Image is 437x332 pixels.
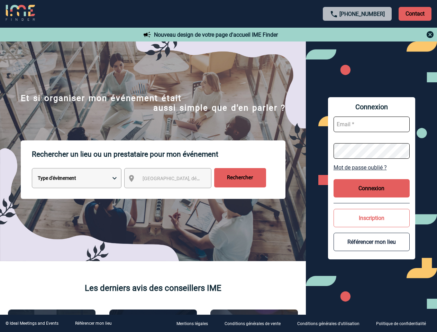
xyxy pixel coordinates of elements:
[399,7,431,21] p: Contact
[32,140,285,168] p: Rechercher un lieu ou un prestataire pour mon événement
[334,233,410,251] button: Référencer mon lieu
[334,179,410,197] button: Connexion
[297,322,359,326] p: Conditions générales d'utilisation
[330,10,338,18] img: call-24-px.png
[334,117,410,132] input: Email *
[143,176,239,181] span: [GEOGRAPHIC_DATA], département, région...
[75,321,112,326] a: Référencer mon lieu
[6,321,58,326] div: © Ideal Meetings and Events
[371,320,437,327] a: Politique de confidentialité
[171,320,219,327] a: Mentions légales
[225,322,281,326] p: Conditions générales de vente
[219,320,292,327] a: Conditions générales de vente
[376,322,426,326] p: Politique de confidentialité
[214,168,266,187] input: Rechercher
[334,103,410,111] span: Connexion
[176,322,208,326] p: Mentions légales
[334,164,410,171] a: Mot de passe oublié ?
[334,209,410,227] button: Inscription
[339,11,385,17] a: [PHONE_NUMBER]
[292,320,371,327] a: Conditions générales d'utilisation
